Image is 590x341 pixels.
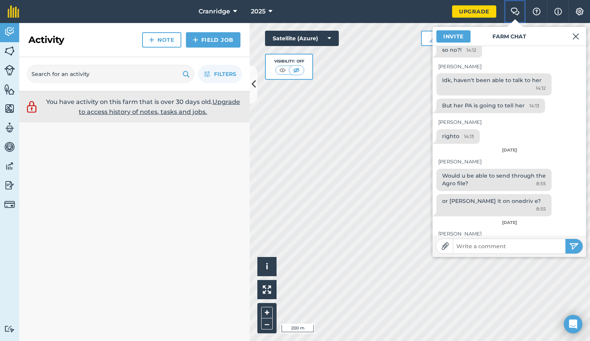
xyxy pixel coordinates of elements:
img: Two speech bubbles overlapping with the left bubble in the forefront [510,8,520,15]
img: A cog icon [575,8,584,15]
a: Upgrade to access history of notes, tasks and jobs. [79,98,240,115]
img: svg+xml;base64,PHN2ZyB4bWxucz0iaHR0cDovL3d3dy53My5vcmcvMjAwMC9zdmciIHdpZHRoPSI1NiIgaGVpZ2h0PSI2MC... [4,84,15,95]
button: Satellite (Azure) [265,31,339,46]
button: – [261,318,273,329]
span: 14:13 [464,133,474,140]
div: or [PERSON_NAME] it on onedriv e? [436,194,552,216]
img: svg+xml;base64,PD94bWwgdmVyc2lvbj0iMS4wIiBlbmNvZGluZz0idXRmLTgiPz4KPCEtLSBHZW5lcmF0b3I6IEFkb2JlIE... [4,26,15,38]
span: Cranridge [199,7,230,16]
span: i [266,262,268,271]
img: Four arrows, one pointing top left, one top right, one bottom right and the last bottom left [263,285,271,294]
button: i [257,257,277,276]
img: svg+xml;base64,PD94bWwgdmVyc2lvbj0iMS4wIiBlbmNvZGluZz0idXRmLTgiPz4KPCEtLSBHZW5lcmF0b3I6IEFkb2JlIE... [4,160,15,172]
span: 2025 [251,7,265,16]
div: Would u be able to send through the Agro file? [436,169,552,191]
img: svg+xml;base64,PD94bWwgdmVyc2lvbj0iMS4wIiBlbmNvZGluZz0idXRmLTgiPz4KPCEtLSBHZW5lcmF0b3I6IEFkb2JlIE... [4,122,15,133]
img: svg+xml;base64,PHN2ZyB4bWxucz0iaHR0cDovL3d3dy53My5vcmcvMjAwMC9zdmciIHdpZHRoPSI1MCIgaGVpZ2h0PSI0MC... [278,66,287,74]
div: [PERSON_NAME] [438,118,580,126]
img: svg+xml;base64,PD94bWwgdmVyc2lvbj0iMS4wIiBlbmNvZGluZz0idXRmLTgiPz4KPCEtLSBHZW5lcmF0b3I6IEFkb2JlIE... [25,100,38,114]
span: 8:55 [536,180,546,188]
div: Open Intercom Messenger [564,315,582,333]
img: Paperclip icon [441,242,449,250]
div: Visibility: Off [274,58,304,64]
span: 14:12 [466,46,476,54]
div: so no?! [436,43,482,58]
div: Idk, haven't been able to talk to her [436,73,552,96]
div: [DATE] [433,219,586,226]
h2: Activity [28,34,64,46]
img: svg+xml;base64,PHN2ZyB4bWxucz0iaHR0cDovL3d3dy53My5vcmcvMjAwMC9zdmciIHdpZHRoPSIxNCIgaGVpZ2h0PSIyNC... [193,35,198,44]
a: Field Job [186,32,240,48]
button: Filters [198,65,242,83]
img: svg+xml;base64,PD94bWwgdmVyc2lvbj0iMS4wIiBlbmNvZGluZz0idXRmLTgiPz4KPCEtLSBHZW5lcmF0b3I6IEFkb2JlIE... [4,180,15,191]
div: But her PA is going to tell her [436,99,545,113]
span: 8:55 [536,205,546,213]
img: svg+xml;base64,PHN2ZyB4bWxucz0iaHR0cDovL3d3dy53My5vcmcvMjAwMC9zdmciIHdpZHRoPSIyMiIgaGVpZ2h0PSIzMC... [572,32,579,41]
img: A question mark icon [532,8,541,15]
span: 14:13 [529,102,539,110]
button: + [261,307,273,318]
h3: Farm Chat [433,27,586,46]
img: svg+xml;base64,PD94bWwgdmVyc2lvbj0iMS4wIiBlbmNvZGluZz0idXRmLTgiPz4KPCEtLSBHZW5lcmF0b3I6IEFkb2JlIE... [4,65,15,76]
img: svg+xml;base64,PD94bWwgdmVyc2lvbj0iMS4wIiBlbmNvZGluZz0idXRmLTgiPz4KPCEtLSBHZW5lcmF0b3I6IEFkb2JlIE... [4,199,15,210]
div: [PERSON_NAME] [438,158,580,166]
div: [PERSON_NAME] [438,230,580,238]
a: Upgrade [452,5,496,18]
img: svg+xml;base64,PHN2ZyB4bWxucz0iaHR0cDovL3d3dy53My5vcmcvMjAwMC9zdmciIHdpZHRoPSIxOSIgaGVpZ2h0PSIyNC... [182,69,190,79]
img: svg+xml;base64,PHN2ZyB4bWxucz0iaHR0cDovL3d3dy53My5vcmcvMjAwMC9zdmciIHdpZHRoPSIxNCIgaGVpZ2h0PSIyNC... [149,35,154,44]
img: svg+xml;base64,PD94bWwgdmVyc2lvbj0iMS4wIiBlbmNvZGluZz0idXRmLTgiPz4KPCEtLSBHZW5lcmF0b3I6IEFkb2JlIE... [4,325,15,333]
button: Measure [421,31,478,46]
div: [DATE] [433,147,586,154]
img: svg+xml;base64,PHN2ZyB4bWxucz0iaHR0cDovL3d3dy53My5vcmcvMjAwMC9zdmciIHdpZHRoPSI1NiIgaGVpZ2h0PSI2MC... [4,103,15,114]
img: svg+xml;base64,PHN2ZyB4bWxucz0iaHR0cDovL3d3dy53My5vcmcvMjAwMC9zdmciIHdpZHRoPSIyNSIgaGVpZ2h0PSIyNC... [569,242,579,251]
span: 14:12 [536,84,546,92]
button: Invite [436,30,471,43]
input: Search for an activity [27,65,194,83]
img: fieldmargin Logo [8,5,19,18]
img: Ruler icon [429,35,437,42]
img: svg+xml;base64,PHN2ZyB4bWxucz0iaHR0cDovL3d3dy53My5vcmcvMjAwMC9zdmciIHdpZHRoPSI1MCIgaGVpZ2h0PSI0MC... [292,66,301,74]
p: You have activity on this farm that is over 30 days old. [42,97,244,117]
img: svg+xml;base64,PHN2ZyB4bWxucz0iaHR0cDovL3d3dy53My5vcmcvMjAwMC9zdmciIHdpZHRoPSI1NiIgaGVpZ2h0PSI2MC... [4,45,15,57]
div: righto [436,129,480,144]
span: Filters [214,70,236,78]
a: Note [142,32,181,48]
input: Write a comment [453,241,565,252]
img: svg+xml;base64,PD94bWwgdmVyc2lvbj0iMS4wIiBlbmNvZGluZz0idXRmLTgiPz4KPCEtLSBHZW5lcmF0b3I6IEFkb2JlIE... [4,141,15,153]
div: [PERSON_NAME] [438,63,580,71]
img: svg+xml;base64,PHN2ZyB4bWxucz0iaHR0cDovL3d3dy53My5vcmcvMjAwMC9zdmciIHdpZHRoPSIxNyIgaGVpZ2h0PSIxNy... [554,7,562,16]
